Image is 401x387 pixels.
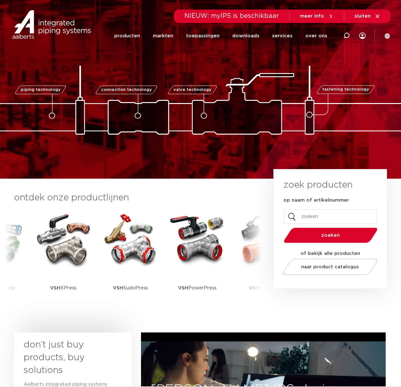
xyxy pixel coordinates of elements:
[178,268,217,308] p: PowerPress
[101,88,152,92] span: connection technology
[174,88,212,92] span: valve technology
[114,24,140,48] a: producten
[283,197,349,204] label: op naam of artikelnummer
[300,13,334,19] a: meer info
[24,339,110,377] h3: don’t just buy products, buy solutions
[283,209,377,224] input: zoeken
[21,88,61,92] span: piping technology
[113,268,148,308] p: SudoPress
[281,259,379,275] a: naar product catalogus
[14,191,252,204] h3: ontdek onze productlijnen
[236,211,293,308] a: VSHShurjoint
[114,24,327,48] nav: Menu
[322,88,369,92] span: fastening technology
[301,251,360,256] strong: of bekijk alle producten
[300,233,361,238] span: zoeken
[272,24,293,48] a: services
[249,268,280,308] p: Shurjoint
[281,227,380,243] button: zoeken
[169,211,226,308] a: VSHPowerPress
[249,286,259,290] strong: VSH
[113,286,123,290] strong: VSH
[178,286,188,290] strong: VSH
[50,286,60,290] strong: VSH
[283,179,353,191] h3: zoek producten
[184,13,279,19] span: NIEUW: myIPS is beschikbaar
[186,24,219,48] a: toepassingen
[153,24,173,48] a: markten
[232,24,259,48] a: downloads
[300,14,324,19] span: meer info
[354,14,371,19] span: sluiten
[354,13,380,19] a: sluiten
[301,264,359,269] span: naar product catalogus
[50,268,77,308] p: XPress
[35,211,92,308] a: VSHXPress
[102,211,159,308] a: VSHSudoPress
[305,24,327,48] a: over ons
